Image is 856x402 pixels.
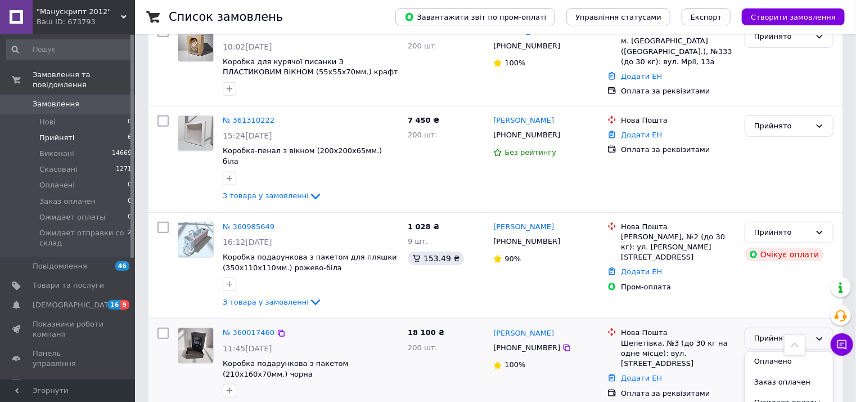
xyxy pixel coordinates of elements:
span: Товари та послуги [33,280,104,291]
span: Завантажити звіт по пром-оплаті [404,12,546,22]
div: Нова Пошта [621,222,736,232]
span: 3 товара у замовленні [223,298,309,306]
span: 16 [107,300,120,310]
a: Додати ЕН [621,374,662,382]
span: Ожидает отправки со склад [39,228,128,248]
span: 100% [504,360,525,369]
span: Виконані [39,149,74,159]
a: Фото товару [178,222,214,258]
span: Заказ оплачен [39,196,96,207]
span: Показники роботи компанії [33,319,104,340]
a: Додати ЕН [621,267,662,276]
span: "Манускрипт 2012" [37,7,121,17]
div: Ваш ID: 673793 [37,17,135,27]
a: № 360985649 [223,222,274,231]
span: Відгуки [33,378,62,388]
div: Очікує оплати [745,248,824,261]
span: Замовлення та повідомлення [33,70,135,90]
a: Коробка подарункова з пакетом (210х160х70мм.) чорна [223,359,348,378]
button: Управління статусами [566,8,670,25]
a: Фото товару [178,328,214,364]
div: Прийнято [754,227,810,239]
a: Додати ЕН [621,131,662,139]
span: 2 [128,228,132,248]
span: Панель управління [33,349,104,369]
span: 1 028 ₴ [408,222,439,231]
span: 0 [128,180,132,190]
a: № 360017460 [223,328,274,337]
img: Фото товару [178,116,213,151]
span: Скасовані [39,164,78,175]
span: 0 [128,117,132,127]
a: Фото товару [178,115,214,151]
a: № 361310222 [223,116,274,124]
span: 14669 [112,149,132,159]
span: 90% [504,254,521,263]
a: Коробка подарункова з пакетом для пляшки (350х110х110мм.) рожево-біла [223,253,397,272]
span: Замовлення [33,99,79,109]
span: 11:45[DATE] [223,344,272,353]
a: Створити замовлення [731,12,845,21]
h1: Список замовлень [169,10,283,24]
div: [PERSON_NAME], №2 (до 30 кг): ул. [PERSON_NAME][STREET_ADDRESS] [621,232,736,263]
div: [PHONE_NUMBER] [491,341,562,355]
span: Експорт [691,13,722,21]
a: [PERSON_NAME] [493,115,554,126]
span: 200 шт. [408,343,438,352]
span: Нові [39,117,56,127]
span: 100% [504,59,525,67]
button: Створити замовлення [742,8,845,25]
span: Коробка для курячої писанки З ПЛАСТИКОВИМ ВІКНОМ (55х55х70мм.) крафт [223,57,398,77]
div: Пром-оплата [621,282,736,292]
div: Оплата за реквізитами [621,86,736,96]
span: 7 450 ₴ [408,116,439,124]
span: 16:12[DATE] [223,238,272,247]
a: Додати ЕН [621,72,662,81]
button: Завантажити звіт по пром-оплаті [395,8,555,25]
span: 200 шт. [408,131,438,139]
a: Коробка-пенал з вікном (200х200х65мм.) біла [223,146,382,166]
div: Нова Пошта [621,115,736,126]
a: Фото товару [178,26,214,62]
span: Прийняті [39,133,74,143]
li: Оплачено [745,351,833,372]
span: 3 товара у замовленні [223,191,309,200]
div: 153.49 ₴ [408,252,464,265]
button: Експорт [682,8,731,25]
div: Прийнято [754,120,810,132]
a: [PERSON_NAME] [493,222,554,233]
div: [PHONE_NUMBER] [491,128,562,142]
input: Пошук [6,39,133,60]
span: 15:24[DATE] [223,131,272,140]
div: Шепетівка, №3 (до 30 кг на одне місце): вул. [STREET_ADDRESS] [621,338,736,369]
span: Створити замовлення [751,13,836,21]
img: Фото товару [178,26,213,61]
span: 18 100 ₴ [408,328,444,337]
span: 9 [120,300,129,310]
span: 0 [128,196,132,207]
img: Фото товару [178,328,213,363]
span: 0 [128,212,132,222]
div: [PHONE_NUMBER] [491,39,562,53]
div: Оплата за реквізитами [621,145,736,155]
button: Чат з покупцем [831,333,853,356]
span: 200 шт. [408,42,438,50]
img: Фото товару [178,222,213,257]
span: 1271 [116,164,132,175]
span: 9 шт. [408,237,428,245]
span: 46 [115,261,129,271]
li: Заказ оплачен [745,372,833,393]
div: м. [GEOGRAPHIC_DATA] ([GEOGRAPHIC_DATA].), №333 (до 30 кг): вул. Мрії, 13а [621,36,736,67]
span: Ожидает оплаты [39,212,106,222]
span: Оплачені [39,180,75,190]
div: [PHONE_NUMBER] [491,234,562,249]
a: 3 товара у замовленні [223,191,322,200]
span: Повідомлення [33,261,87,271]
div: Прийнято [754,31,810,43]
span: Управління статусами [575,13,661,21]
a: [PERSON_NAME] [493,328,554,339]
span: 6 [128,133,132,143]
span: Без рейтингу [504,148,556,157]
